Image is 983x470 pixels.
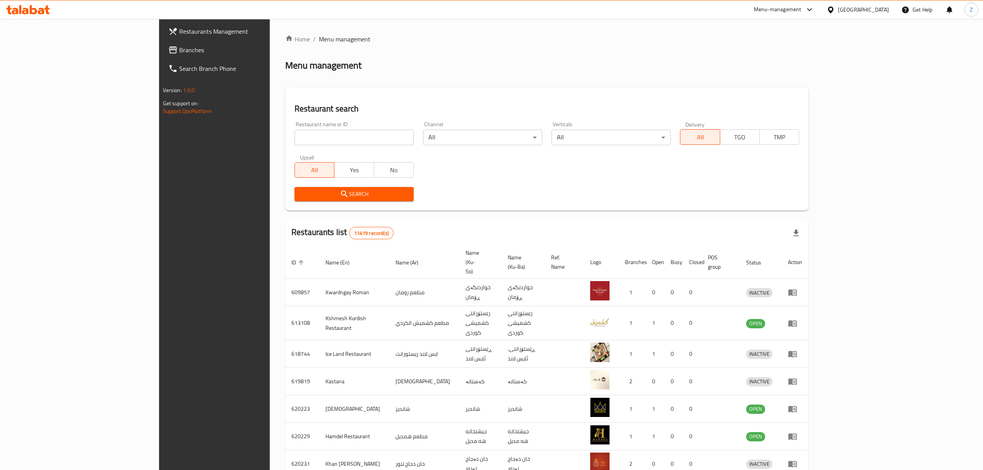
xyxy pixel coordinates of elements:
td: 0 [664,368,683,395]
span: Z [970,5,973,14]
td: 1 [619,340,646,368]
img: Shandiz [590,398,610,417]
td: 0 [646,368,664,395]
span: 1.0.0 [183,85,195,95]
div: INACTIVE [746,460,772,469]
td: ايس لاند ريستورانت [389,340,459,368]
h2: Menu management [285,59,361,72]
td: 0 [683,423,702,450]
a: Branches [162,41,323,59]
img: Kastana [590,370,610,389]
nav: breadcrumb [285,34,808,44]
td: شانديز [389,395,459,423]
span: Version: [163,85,182,95]
span: Name (Ar) [396,258,428,267]
span: INACTIVE [746,350,772,359]
span: Name (En) [325,258,360,267]
td: جيشتخانه هه مديل [459,423,502,450]
th: Busy [664,246,683,279]
span: POS group [708,253,731,271]
td: مطعم همديل [389,423,459,450]
span: TMP [763,132,796,143]
td: Xwardngay Roman [319,279,389,306]
div: Menu [788,459,802,468]
span: Ref. Name [551,253,575,271]
td: 0 [664,340,683,368]
th: Action [782,246,808,279]
span: TGO [723,132,757,143]
td: 1 [619,395,646,423]
div: OPEN [746,405,765,414]
div: Menu [788,432,802,441]
div: All [551,130,671,145]
span: No [377,165,411,176]
img: Xwardngay Roman [590,281,610,300]
span: Name (Ku-So) [466,248,492,276]
span: All [683,132,717,143]
label: Delivery [685,122,705,127]
td: [DEMOGRAPHIC_DATA] [389,368,459,395]
img: Kshmesh Kurdish Restaurant [590,312,610,331]
span: Search [301,189,408,199]
h2: Restaurant search [295,103,799,115]
td: 1 [646,395,664,423]
span: OPEN [746,432,765,441]
td: رێستۆرانتی کشمیشى كوردى [459,306,502,340]
td: 0 [664,395,683,423]
span: OPEN [746,405,765,413]
td: مطعم رومان [389,279,459,306]
td: کەستانە [502,368,545,395]
td: 1 [619,423,646,450]
span: All [298,165,331,176]
td: 0 [683,306,702,340]
td: شانديز [459,395,502,423]
a: Restaurants Management [162,22,323,41]
td: ڕێستۆرانتی ئایس لاند [459,340,502,368]
td: 0 [646,279,664,306]
td: 2 [619,368,646,395]
span: INACTIVE [746,288,772,297]
button: Search [295,187,414,201]
td: Kastana [319,368,389,395]
button: TMP [759,129,799,145]
td: 0 [683,368,702,395]
td: شانديز [502,395,545,423]
td: 0 [683,395,702,423]
span: INACTIVE [746,460,772,468]
td: 1 [646,306,664,340]
td: Ice Land Restaurant [319,340,389,368]
span: 11419 record(s) [349,230,393,237]
a: Support.OpsPlatform [163,106,212,116]
div: Menu [788,288,802,297]
h2: Restaurants list [291,226,394,239]
img: Hamdel Restaurant [590,425,610,444]
span: Status [746,258,771,267]
span: OPEN [746,319,765,328]
div: Menu-management [754,5,801,14]
div: Menu [788,349,802,359]
input: Search for restaurant name or ID.. [295,130,414,145]
a: Search Branch Phone [162,59,323,78]
td: 0 [664,306,683,340]
div: INACTIVE [746,377,772,386]
td: [DEMOGRAPHIC_DATA] [319,395,389,423]
div: Export file [787,224,805,242]
td: 1 [619,306,646,340]
div: All [423,130,542,145]
td: خواردنگەی ڕۆمان [459,279,502,306]
button: Yes [334,162,374,178]
td: مطعم كشميش الكردي [389,306,459,340]
img: Ice Land Restaurant [590,343,610,362]
label: Upsell [300,154,314,160]
span: Get support on: [163,98,199,108]
div: [GEOGRAPHIC_DATA] [838,5,889,14]
span: ID [291,258,306,267]
div: Total records count [349,227,394,239]
th: Closed [683,246,702,279]
button: No [374,162,414,178]
td: 1 [619,279,646,306]
span: Menu management [319,34,370,44]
